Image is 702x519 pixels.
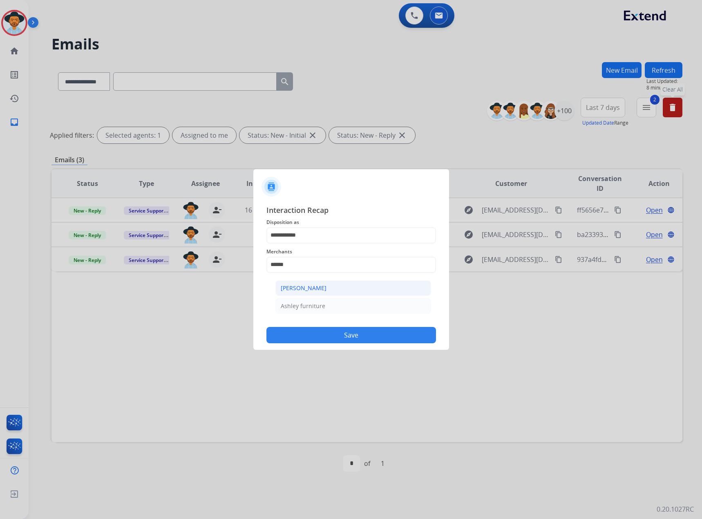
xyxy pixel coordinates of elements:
[266,327,436,343] button: Save
[266,247,436,257] span: Merchants
[266,204,436,217] span: Interaction Recap
[657,504,694,514] p: 0.20.1027RC
[281,284,326,292] div: [PERSON_NAME]
[262,177,281,197] img: contactIcon
[266,217,436,227] span: Disposition as
[281,302,325,310] div: Ashley furniture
